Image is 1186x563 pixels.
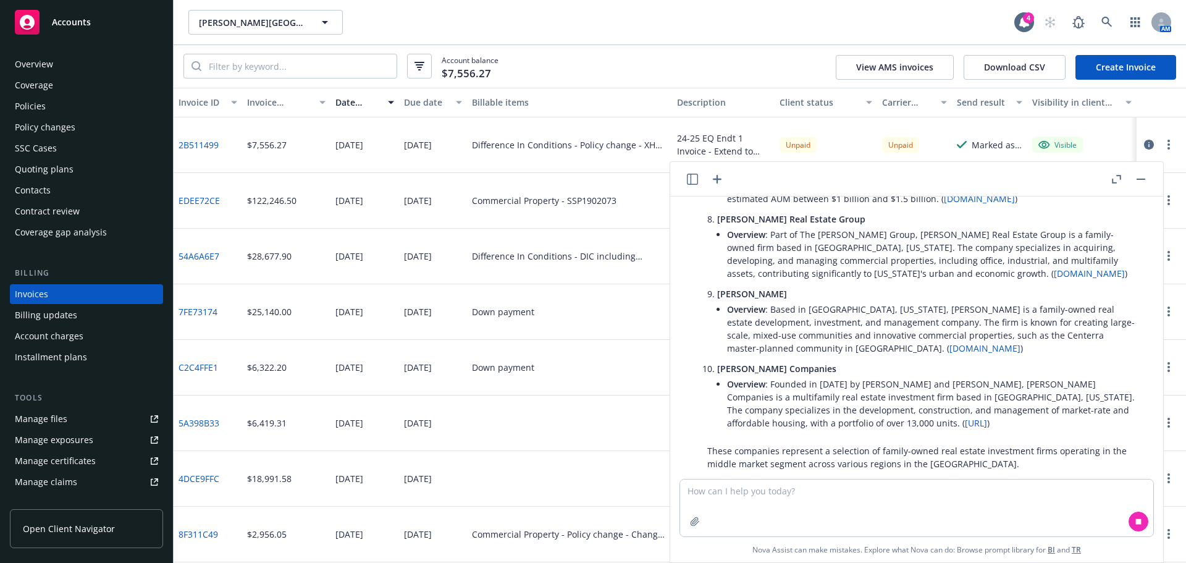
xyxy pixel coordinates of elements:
[10,493,163,513] a: Manage BORs
[775,88,877,117] button: Client status
[472,138,667,151] div: Difference In Conditions - Policy change - XHO 8002983 08
[472,305,534,318] div: Down payment
[964,55,1066,80] button: Download CSV
[242,88,331,117] button: Invoice amount
[15,138,57,158] div: SSC Cases
[1048,544,1055,555] a: BI
[10,75,163,95] a: Coverage
[677,96,770,109] div: Description
[877,88,953,117] button: Carrier status
[191,61,201,71] svg: Search
[10,409,163,429] a: Manage files
[10,159,163,179] a: Quoting plans
[15,159,74,179] div: Quoting plans
[179,138,219,151] a: 2B511499
[717,363,836,375] span: [PERSON_NAME] Companies
[1027,88,1137,117] button: Visibility in client dash
[179,417,219,430] a: 5A398B33
[247,528,287,541] div: $2,956.05
[23,522,115,535] span: Open Client Navigator
[247,472,292,485] div: $18,991.58
[15,451,96,471] div: Manage certificates
[247,361,287,374] div: $6,322.20
[780,137,817,153] div: Unpaid
[404,250,432,263] div: [DATE]
[404,472,432,485] div: [DATE]
[15,472,77,492] div: Manage claims
[1075,55,1176,80] a: Create Invoice
[335,361,363,374] div: [DATE]
[404,305,432,318] div: [DATE]
[472,361,534,374] div: Down payment
[727,229,765,240] span: Overview
[174,88,242,117] button: Invoice ID
[335,138,363,151] div: [DATE]
[15,305,77,325] div: Billing updates
[404,528,432,541] div: [DATE]
[335,472,363,485] div: [DATE]
[188,10,343,35] button: [PERSON_NAME][GEOGRAPHIC_DATA], LLC
[10,347,163,367] a: Installment plans
[247,138,287,151] div: $7,556.27
[472,250,667,263] div: Difference In Conditions - DIC including Earthquake - XHO 8002983 08
[780,96,859,109] div: Client status
[10,267,163,279] div: Billing
[15,347,87,367] div: Installment plans
[1054,268,1125,279] a: [DOMAIN_NAME]
[330,88,399,117] button: Date issued
[10,138,163,158] a: SSC Cases
[10,5,163,40] a: Accounts
[1066,10,1091,35] a: Report a Bug
[15,493,73,513] div: Manage BORs
[442,66,491,82] span: $7,556.27
[10,430,163,450] span: Manage exposures
[10,54,163,74] a: Overview
[15,409,67,429] div: Manage files
[10,305,163,325] a: Billing updates
[335,194,363,207] div: [DATE]
[15,180,51,200] div: Contacts
[472,96,667,109] div: Billable items
[727,300,1136,357] li: : Based in [GEOGRAPHIC_DATA], [US_STATE], [PERSON_NAME] is a family-owned real estate development...
[404,194,432,207] div: [DATE]
[247,305,292,318] div: $25,140.00
[1072,544,1081,555] a: TR
[335,250,363,263] div: [DATE]
[404,138,432,151] div: [DATE]
[965,417,987,429] a: [URL]
[957,96,1009,109] div: Send result
[10,284,163,304] a: Invoices
[247,96,313,109] div: Invoice amount
[10,201,163,221] a: Contract review
[10,451,163,471] a: Manage certificates
[179,96,224,109] div: Invoice ID
[15,326,83,346] div: Account charges
[949,342,1020,354] a: [DOMAIN_NAME]
[727,226,1136,282] li: : Part of The [PERSON_NAME] Group, [PERSON_NAME] Real Estate Group is a family-owned firm based i...
[10,96,163,116] a: Policies
[335,417,363,430] div: [DATE]
[727,375,1136,432] li: : Founded in [DATE] by [PERSON_NAME] and [PERSON_NAME], [PERSON_NAME] Companies is a multifamily ...
[15,54,53,74] div: Overview
[179,528,218,541] a: 8F311C49
[952,88,1027,117] button: Send result
[10,326,163,346] a: Account charges
[247,194,296,207] div: $122,246.50
[335,96,381,109] div: Date issued
[442,55,498,78] span: Account balance
[179,305,217,318] a: 7FE73174
[677,132,770,158] div: 24-25 EQ Endt 1 Invoice - Extend to [DATE] (Brown & Riding)
[247,250,292,263] div: $28,677.90
[15,284,48,304] div: Invoices
[15,117,75,137] div: Policy changes
[1095,10,1119,35] a: Search
[10,222,163,242] a: Coverage gap analysis
[15,96,46,116] div: Policies
[179,361,218,374] a: C2C4FFE1
[944,193,1015,205] a: [DOMAIN_NAME]
[179,472,219,485] a: 4DCE9FFC
[707,444,1136,470] p: These companies represent a selection of family-owned real estate investment firms operating in t...
[179,250,219,263] a: 54A6A6E7
[1032,96,1118,109] div: Visibility in client dash
[15,201,80,221] div: Contract review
